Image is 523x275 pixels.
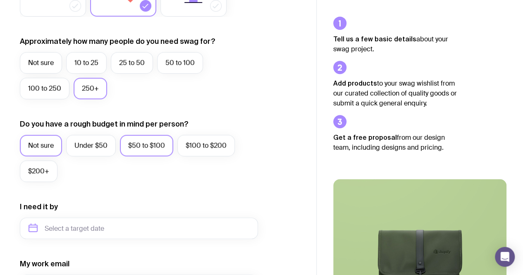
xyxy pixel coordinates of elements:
[20,135,62,156] label: Not sure
[177,135,235,156] label: $100 to $200
[66,135,116,156] label: Under $50
[20,160,57,182] label: $200+
[66,52,107,74] label: 10 to 25
[74,78,107,99] label: 250+
[157,52,203,74] label: 50 to 100
[333,134,397,141] strong: Get a free proposal
[333,78,457,108] p: to your swag wishlist from our curated collection of quality goods or submit a quick general enqu...
[20,78,69,99] label: 100 to 250
[495,247,515,267] div: Open Intercom Messenger
[20,52,62,74] label: Not sure
[111,52,153,74] label: 25 to 50
[20,36,215,46] label: Approximately how many people do you need swag for?
[333,79,377,87] strong: Add products
[333,34,457,54] p: about your swag project.
[20,218,258,239] input: Select a target date
[20,259,69,269] label: My work email
[333,132,457,153] p: from our design team, including designs and pricing.
[20,119,189,129] label: Do you have a rough budget in mind per person?
[333,35,416,43] strong: Tell us a few basic details
[20,202,58,212] label: I need it by
[120,135,173,156] label: $50 to $100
